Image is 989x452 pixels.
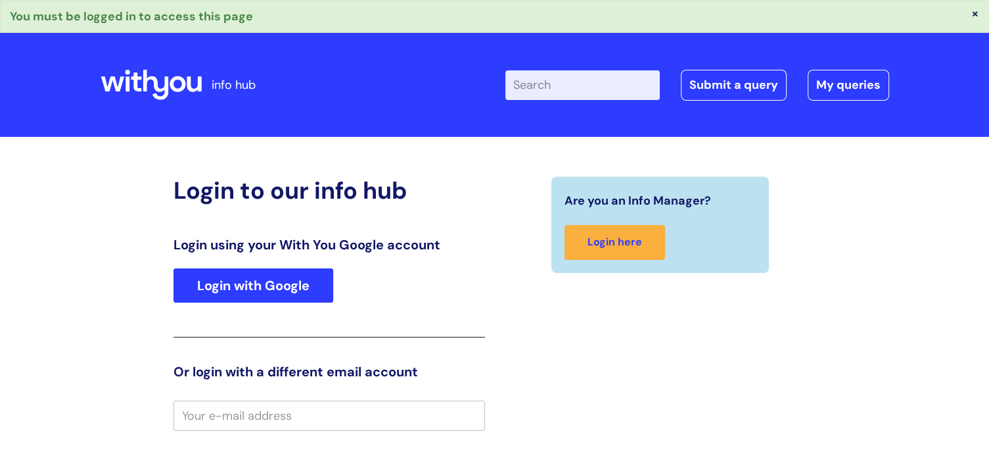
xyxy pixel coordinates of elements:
span: Are you an Info Manager? [564,190,711,211]
a: Login with Google [173,268,333,303]
button: × [971,7,979,19]
h2: Login to our info hub [173,176,485,205]
input: Search [505,70,660,99]
a: Submit a query [681,70,787,100]
a: Login here [564,225,665,260]
h3: Or login with a different email account [173,364,485,380]
h3: Login using your With You Google account [173,237,485,253]
p: info hub [212,74,256,95]
input: Your e-mail address [173,401,485,431]
a: My queries [808,70,889,100]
